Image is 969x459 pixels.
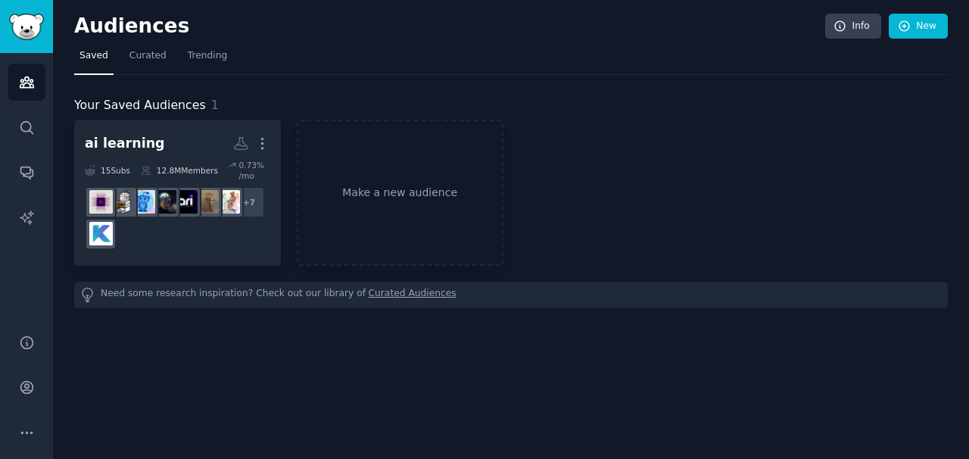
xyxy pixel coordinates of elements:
a: ai learning15Subs12.8MMembers0.73% /mo+7aiwarsOdysseyBookClubAiReviewInsidersingularityartificial... [74,120,281,266]
span: Your Saved Audiences [74,96,206,115]
img: OdysseyBookClub [195,190,219,214]
h2: Audiences [74,14,825,39]
a: Make a new audience [297,120,503,266]
a: Info [825,14,881,39]
a: Curated [124,44,172,75]
span: Trending [188,49,227,63]
img: singularity [153,190,176,214]
div: 15 Sub s [85,160,130,181]
a: Trending [182,44,232,75]
img: aiwars [217,190,240,214]
img: GummySearch logo [9,14,44,40]
img: Krikey [89,222,113,245]
span: 1 [211,98,219,112]
div: Need some research inspiration? Check out our library of [74,282,948,308]
img: AiReviewInsider [174,190,198,214]
div: 0.73 % /mo [239,160,270,181]
a: Saved [74,44,114,75]
img: machinelearningnews [89,190,113,214]
img: MachineLearning [111,190,134,214]
div: + 7 [233,186,265,218]
span: Saved [79,49,108,63]
a: New [889,14,948,39]
a: Curated Audiences [369,287,456,303]
span: Curated [129,49,167,63]
img: artificial [132,190,155,214]
div: 12.8M Members [141,160,218,181]
div: ai learning [85,134,165,153]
